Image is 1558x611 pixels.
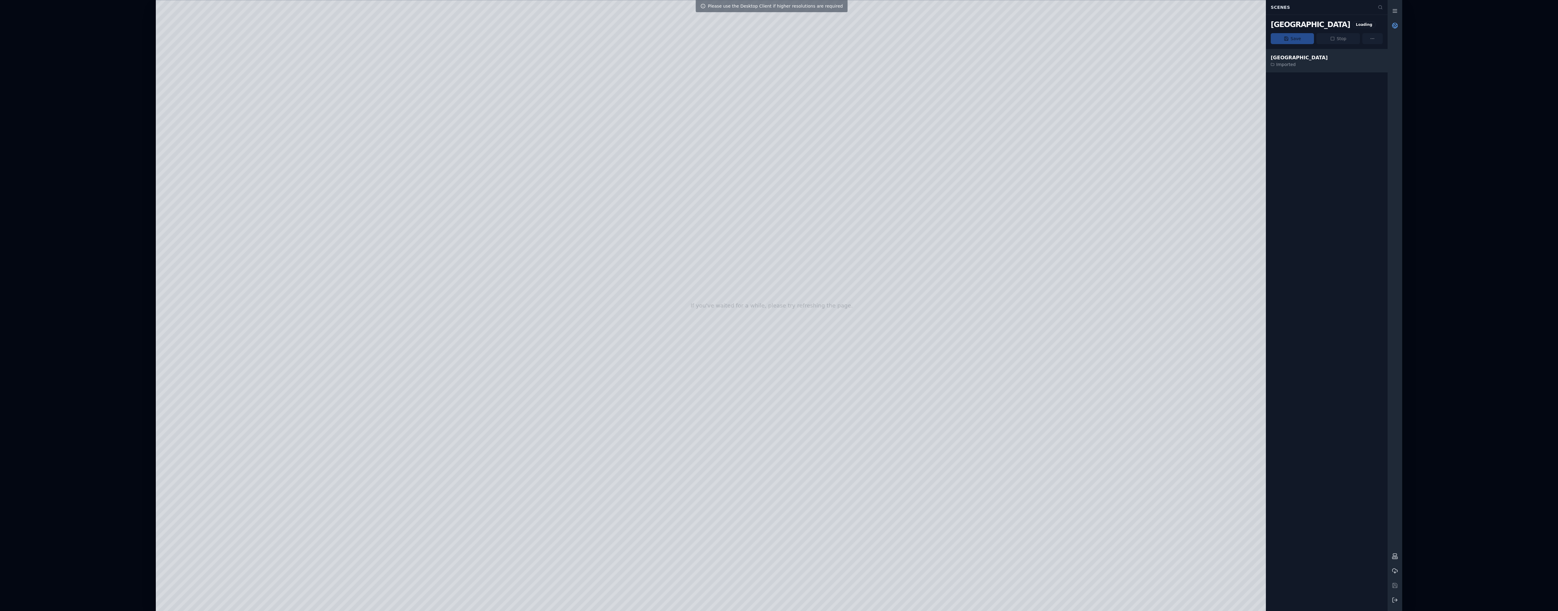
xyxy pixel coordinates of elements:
span: Please use the Desktop Client if higher resolutions are required [708,3,843,9]
div: [GEOGRAPHIC_DATA] [1271,54,1328,61]
div: Cape-Verde [1271,20,1350,30]
div: Imported [1271,61,1328,68]
div: Scenes [1267,2,1374,13]
div: Loading [1353,21,1376,28]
